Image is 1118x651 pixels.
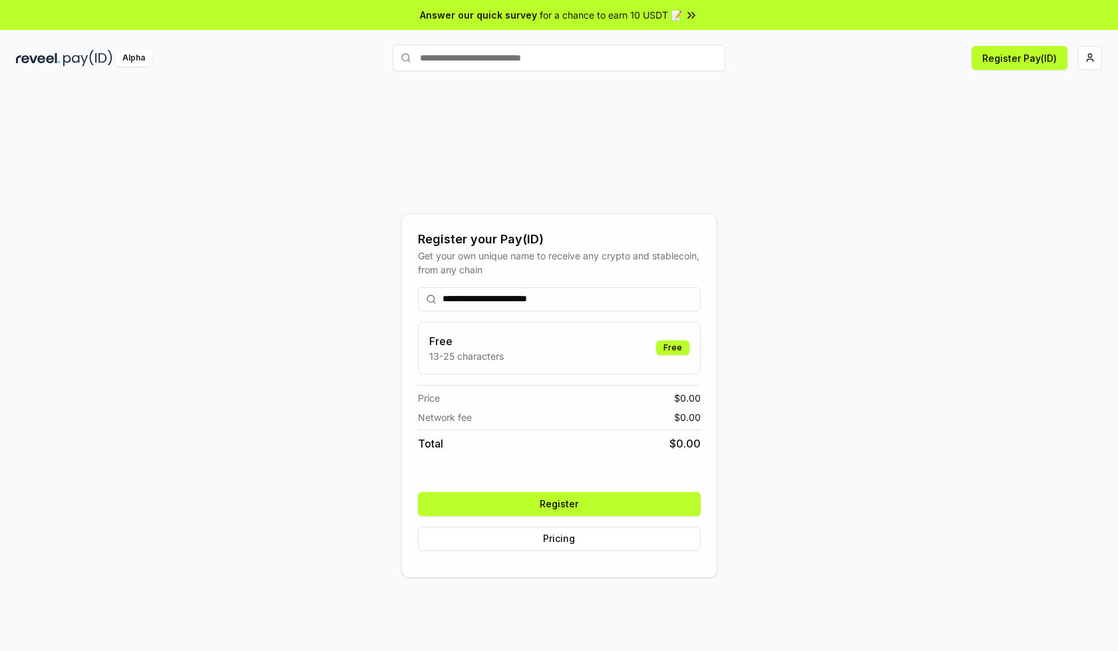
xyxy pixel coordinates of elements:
img: reveel_dark [16,50,61,66]
p: 13-25 characters [429,349,504,363]
span: $ 0.00 [674,391,701,405]
span: Price [418,391,440,405]
div: Get your own unique name to receive any crypto and stablecoin, from any chain [418,249,701,277]
span: Answer our quick survey [420,8,537,22]
button: Pricing [418,527,701,551]
h3: Free [429,333,504,349]
span: Total [418,436,443,452]
button: Register Pay(ID) [972,46,1067,70]
button: Register [418,492,701,516]
img: pay_id [63,50,112,66]
span: $ 0.00 [674,410,701,424]
span: $ 0.00 [669,436,701,452]
div: Alpha [115,50,152,66]
span: for a chance to earn 10 USDT 📝 [540,8,682,22]
span: Network fee [418,410,472,424]
div: Free [656,340,689,355]
div: Register your Pay(ID) [418,230,701,249]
